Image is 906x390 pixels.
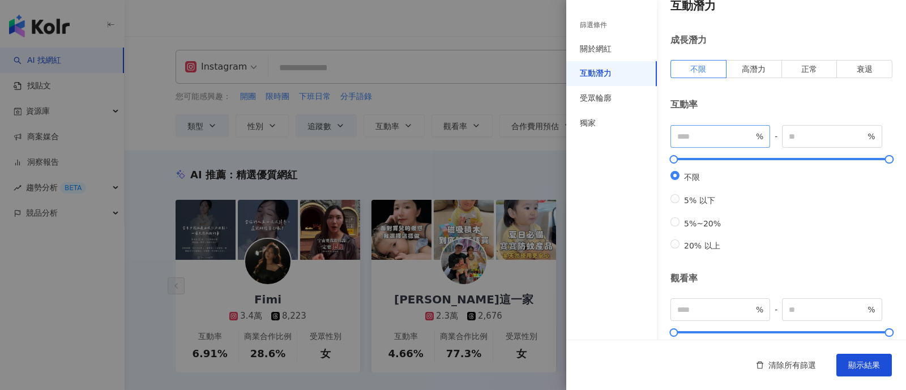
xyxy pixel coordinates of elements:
span: 不限 [679,173,704,182]
span: % [867,130,875,143]
span: delete [756,361,764,369]
button: 清除所有篩選 [745,354,827,376]
span: 衰退 [857,65,873,74]
span: 顯示結果 [848,361,880,370]
div: 篩選條件 [580,20,607,30]
div: 受眾輪廓 [580,93,612,104]
div: 成長潛力 [670,34,892,46]
span: 高潛力 [742,65,766,74]
span: % [867,303,875,316]
span: 5% 以下 [679,196,720,205]
span: - [770,130,782,143]
div: 觀看率 [670,272,892,285]
button: 顯示結果 [836,354,892,376]
span: % [756,130,763,143]
span: % [756,303,763,316]
span: 不限 [690,65,706,74]
span: 20% 以上 [679,241,725,250]
span: 5%~20% [679,219,725,228]
span: 正常 [801,65,817,74]
div: 關於網紅 [580,44,612,55]
div: 互動率 [670,98,892,111]
div: 互動潛力 [580,68,612,79]
span: - [770,303,782,316]
div: 獨家 [580,118,596,129]
span: 清除所有篩選 [768,361,816,370]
